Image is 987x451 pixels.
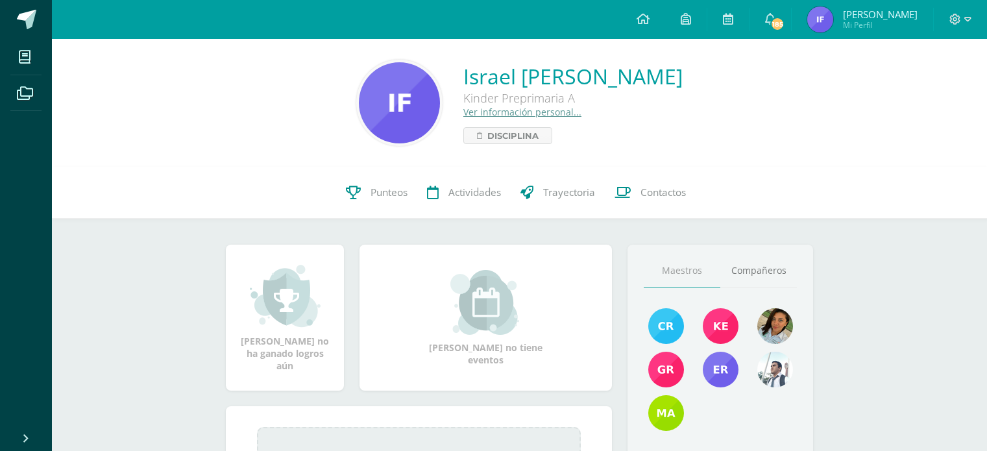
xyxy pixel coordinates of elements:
[757,352,793,387] img: 78eb49d08f0508a885c4600f24eedcfd.png
[417,167,511,219] a: Actividades
[843,19,918,30] span: Mi Perfil
[463,127,552,144] a: Disciplina
[703,308,738,344] img: fa543e522ec19ffb913673b1f8c7fce3.png
[463,62,683,90] a: Israel [PERSON_NAME]
[463,90,683,106] div: Kinder Preprimaria A
[843,8,918,21] span: [PERSON_NAME]
[605,167,696,219] a: Contactos
[543,186,595,199] span: Trayectoria
[250,263,321,328] img: achievement_small.png
[450,270,521,335] img: event_small.png
[448,186,501,199] span: Actividades
[648,395,684,431] img: fabe4ff9065a81d3d5864ea6037b3167.png
[359,62,440,143] img: 11d46a2c6251946de6d5225ae9e1688e.png
[463,106,581,118] a: Ver información personal...
[648,308,684,344] img: 947a43110a257ed8231883b1b6cad9c9.png
[757,308,793,344] img: b16294842703ba8938c03d5d63ea822f.png
[644,254,720,287] a: Maestros
[703,352,738,387] img: 3b51858fa93919ca30eb1aad2d2e7161.png
[487,128,539,143] span: Disciplina
[336,167,417,219] a: Punteos
[807,6,833,32] img: 0f85ece97ff9286594c4eebba6104ab3.png
[239,263,331,372] div: [PERSON_NAME] no ha ganado logros aún
[511,167,605,219] a: Trayectoria
[770,17,785,31] span: 185
[421,270,551,366] div: [PERSON_NAME] no tiene eventos
[648,352,684,387] img: f7c8f8959b87afd823fded2e1ad79261.png
[371,186,408,199] span: Punteos
[720,254,797,287] a: Compañeros
[640,186,686,199] span: Contactos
